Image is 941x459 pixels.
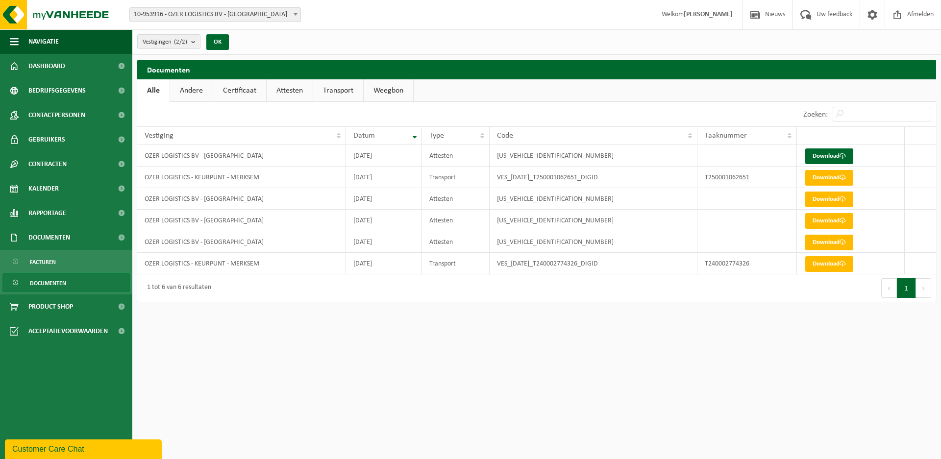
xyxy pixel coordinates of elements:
a: Attesten [267,79,313,102]
a: Transport [313,79,363,102]
td: T250001062651 [697,167,797,188]
label: Zoeken: [803,111,828,119]
span: Documenten [28,225,70,250]
td: [DATE] [346,188,422,210]
span: Gebruikers [28,127,65,152]
a: Download [805,256,853,272]
td: [US_VEHICLE_IDENTIFICATION_NUMBER] [490,231,697,253]
count: (2/2) [174,39,187,45]
td: OZER LOGISTICS BV - [GEOGRAPHIC_DATA] [137,188,346,210]
button: OK [206,34,229,50]
td: T240002774326 [697,253,797,274]
span: Acceptatievoorwaarden [28,319,108,343]
button: 1 [897,278,916,298]
td: Attesten [422,210,490,231]
td: OZER LOGISTICS BV - [GEOGRAPHIC_DATA] [137,210,346,231]
h2: Documenten [137,60,936,79]
a: Facturen [2,252,130,271]
td: [US_VEHICLE_IDENTIFICATION_NUMBER] [490,210,697,231]
span: Vestiging [145,132,173,140]
span: 10-953916 - OZER LOGISTICS BV - ROTTERDAM [129,7,301,22]
a: Documenten [2,273,130,292]
button: Next [916,278,931,298]
a: Download [805,170,853,186]
td: [US_VEHICLE_IDENTIFICATION_NUMBER] [490,188,697,210]
span: Code [497,132,513,140]
span: 10-953916 - OZER LOGISTICS BV - ROTTERDAM [130,8,300,22]
td: Attesten [422,231,490,253]
span: Navigatie [28,29,59,54]
td: [DATE] [346,167,422,188]
td: [DATE] [346,210,422,231]
td: Transport [422,167,490,188]
td: [DATE] [346,231,422,253]
a: Alle [137,79,170,102]
td: OZER LOGISTICS BV - [GEOGRAPHIC_DATA] [137,145,346,167]
td: [US_VEHICLE_IDENTIFICATION_NUMBER] [490,145,697,167]
span: Facturen [30,253,56,271]
a: Certificaat [213,79,266,102]
a: Download [805,148,853,164]
td: Attesten [422,145,490,167]
span: Taaknummer [705,132,747,140]
span: Rapportage [28,201,66,225]
span: Product Shop [28,294,73,319]
a: Weegbon [364,79,413,102]
button: Previous [881,278,897,298]
button: Vestigingen(2/2) [137,34,200,49]
span: Dashboard [28,54,65,78]
td: VES_[DATE]_T250001062651_DIGID [490,167,697,188]
td: OZER LOGISTICS BV - [GEOGRAPHIC_DATA] [137,231,346,253]
td: Transport [422,253,490,274]
div: 1 tot 6 van 6 resultaten [142,279,211,297]
a: Download [805,213,853,229]
td: [DATE] [346,253,422,274]
span: Datum [353,132,375,140]
span: Vestigingen [143,35,187,49]
a: Andere [170,79,213,102]
span: Type [429,132,444,140]
td: OZER LOGISTICS - KEURPUNT - MERKSEM [137,253,346,274]
td: Attesten [422,188,490,210]
span: Contactpersonen [28,103,85,127]
iframe: chat widget [5,437,164,459]
span: Bedrijfsgegevens [28,78,86,103]
td: VES_[DATE]_T240002774326_DIGID [490,253,697,274]
span: Documenten [30,274,66,292]
a: Download [805,192,853,207]
span: Kalender [28,176,59,201]
td: OZER LOGISTICS - KEURPUNT - MERKSEM [137,167,346,188]
strong: [PERSON_NAME] [684,11,733,18]
td: [DATE] [346,145,422,167]
a: Download [805,235,853,250]
span: Contracten [28,152,67,176]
